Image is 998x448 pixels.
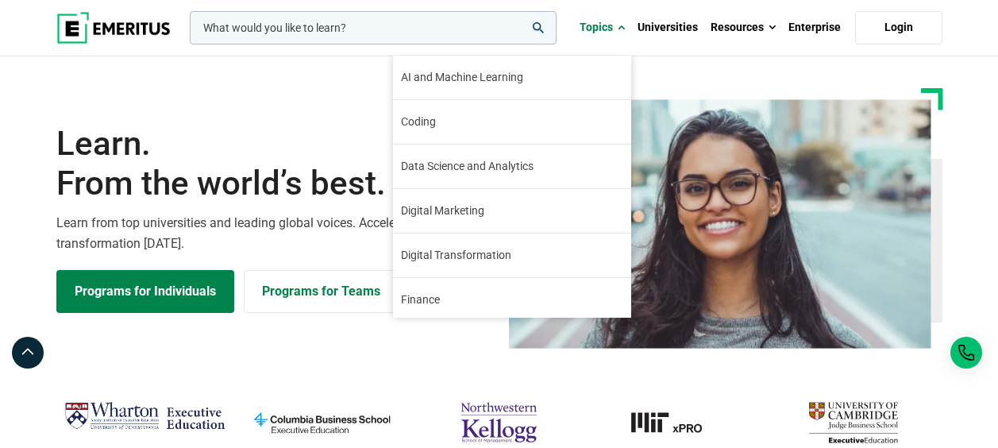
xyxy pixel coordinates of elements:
p: Learn from top universities and leading global voices. Accelerate your career transformation [DATE]. [56,213,490,253]
a: Coding [393,100,631,144]
span: Digital Marketing [401,203,484,219]
a: Data Science and Analytics [393,145,631,188]
img: Learn from the world's best [509,99,931,349]
img: Wharton Executive Education [64,396,225,436]
span: From the world’s best. [56,164,490,203]
a: Explore Programs [56,270,234,313]
a: AI and Machine Learning [393,56,631,99]
a: Finance [393,278,631,322]
span: Data Science and Analytics [401,158,534,175]
span: Coding [401,114,436,130]
a: Digital Transformation [393,234,631,277]
a: Login [855,11,942,44]
span: Finance [401,292,440,308]
span: AI and Machine Learning [401,69,523,86]
h1: Learn. [56,124,490,204]
a: Digital Marketing [393,189,631,233]
input: woocommerce-product-search-field-0 [190,11,557,44]
a: Explore for Business [244,270,399,313]
span: Digital Transformation [401,247,511,264]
